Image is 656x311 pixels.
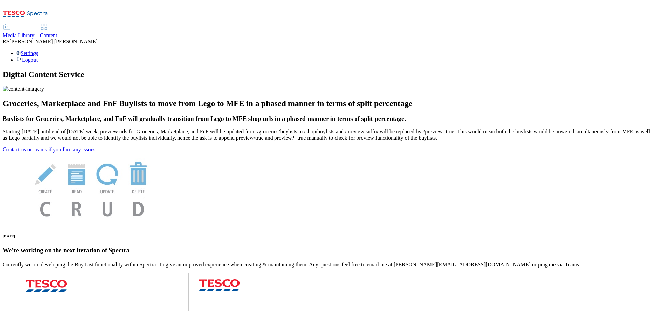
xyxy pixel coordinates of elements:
img: content-imagery [3,86,44,92]
h6: [DATE] [3,234,653,238]
a: Content [40,24,57,39]
img: News Image [3,153,180,224]
span: RS [3,39,10,44]
span: Media Library [3,32,35,38]
h1: Digital Content Service [3,70,653,79]
p: Currently we are developing the Buy List functionality within Spectra. To give an improved experi... [3,261,653,268]
h3: We're working on the next iteration of Spectra [3,246,653,254]
a: Media Library [3,24,35,39]
a: Settings [16,50,38,56]
a: Logout [16,57,38,63]
h3: Buylists for Groceries, Marketplace, and FnF will gradually transition from Lego to MFE shop urls... [3,115,653,123]
a: Contact us on teams if you face any issues. [3,146,97,152]
h2: Groceries, Marketplace and FnF Buylists to move from Lego to MFE in a phased manner in terms of s... [3,99,653,108]
span: Content [40,32,57,38]
p: Starting [DATE] until end of [DATE] week, preview urls for Groceries, Marketplace, and FnF will b... [3,129,653,141]
span: [PERSON_NAME] [PERSON_NAME] [10,39,98,44]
